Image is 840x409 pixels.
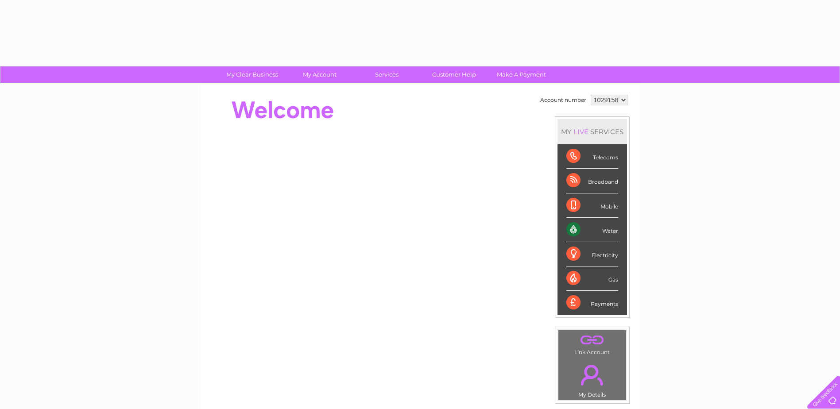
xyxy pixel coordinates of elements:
[566,169,618,193] div: Broadband
[566,193,618,218] div: Mobile
[538,93,588,108] td: Account number
[558,357,627,401] td: My Details
[557,119,627,144] div: MY SERVICES
[566,144,618,169] div: Telecoms
[418,66,491,83] a: Customer Help
[561,332,624,348] a: .
[283,66,356,83] a: My Account
[561,359,624,390] a: .
[566,291,618,315] div: Payments
[566,266,618,291] div: Gas
[216,66,289,83] a: My Clear Business
[566,242,618,266] div: Electricity
[485,66,558,83] a: Make A Payment
[350,66,423,83] a: Services
[566,218,618,242] div: Water
[558,330,627,358] td: Link Account
[572,127,590,136] div: LIVE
